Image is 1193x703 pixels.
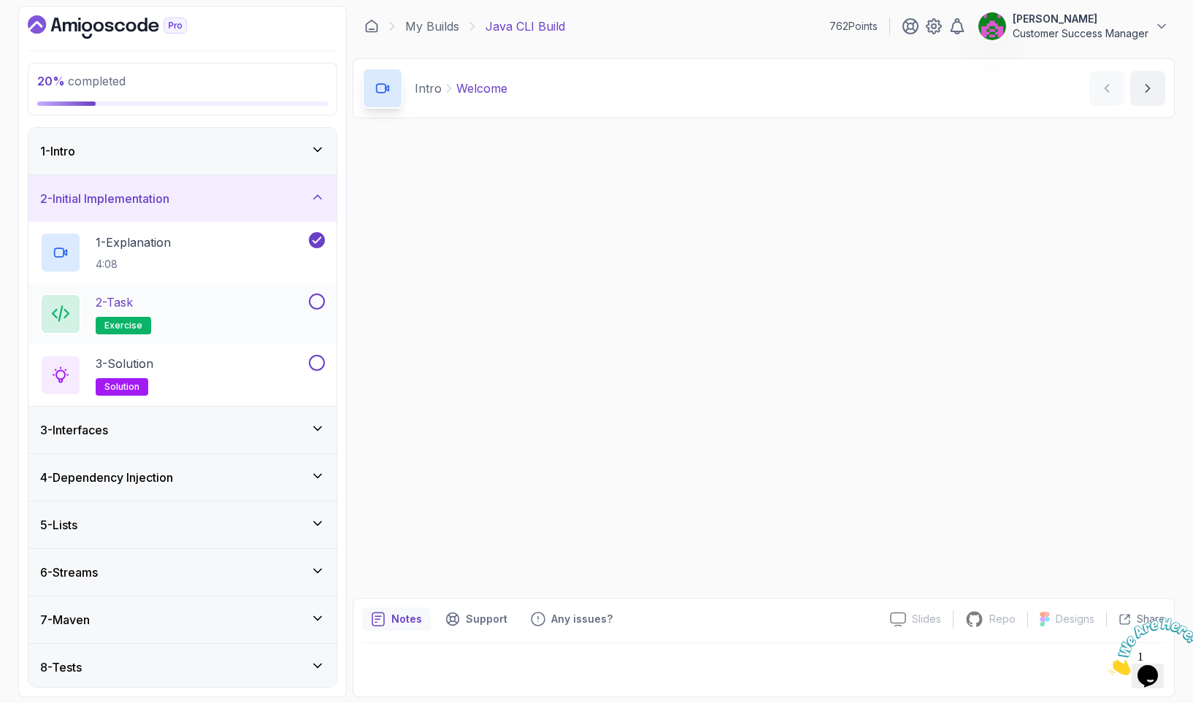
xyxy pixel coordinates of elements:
iframe: chat widget [1102,612,1193,681]
h3: 7 - Maven [40,611,90,629]
h3: 6 - Streams [40,564,98,581]
button: 6-Streams [28,549,337,596]
h3: 1 - Intro [40,142,75,160]
h3: 5 - Lists [40,516,77,534]
p: Notes [391,612,422,626]
button: Support button [437,607,516,631]
a: Dashboard [28,15,220,39]
button: 1-Explanation4:08 [40,232,325,273]
span: 1 [6,6,12,18]
button: 5-Lists [28,502,337,548]
button: 2-Taskexercise [40,293,325,334]
p: 1 - Explanation [96,234,171,251]
p: Customer Success Manager [1013,26,1148,41]
a: My Builds [405,18,459,35]
img: user profile image [978,12,1006,40]
img: Chat attention grabber [6,6,96,64]
p: Java CLI Build [486,18,565,35]
button: 3-Solutionsolution [40,355,325,396]
span: solution [104,381,139,393]
a: Dashboard [364,19,379,34]
button: 2-Initial Implementation [28,175,337,222]
h3: 3 - Interfaces [40,421,108,439]
button: notes button [362,607,431,631]
p: Designs [1056,612,1094,626]
span: exercise [104,320,142,331]
button: 4-Dependency Injection [28,454,337,501]
span: 20 % [37,74,65,88]
button: previous content [1089,71,1124,106]
p: Intro [415,80,442,97]
p: Slides [912,612,941,626]
p: 4:08 [96,257,171,272]
p: Repo [989,612,1016,626]
button: next content [1130,71,1165,106]
p: 2 - Task [96,293,133,311]
button: 3-Interfaces [28,407,337,453]
p: 3 - Solution [96,355,153,372]
button: 7-Maven [28,596,337,643]
p: Any issues? [551,612,613,626]
button: 8-Tests [28,644,337,691]
button: 1-Intro [28,128,337,174]
p: [PERSON_NAME] [1013,12,1148,26]
p: Welcome [456,80,507,97]
p: 762 Points [829,19,878,34]
h3: 8 - Tests [40,658,82,676]
h3: 4 - Dependency Injection [40,469,173,486]
button: user profile image[PERSON_NAME]Customer Success Manager [978,12,1169,41]
h3: 2 - Initial Implementation [40,190,169,207]
span: completed [37,74,126,88]
button: Feedback button [522,607,621,631]
p: Support [466,612,507,626]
